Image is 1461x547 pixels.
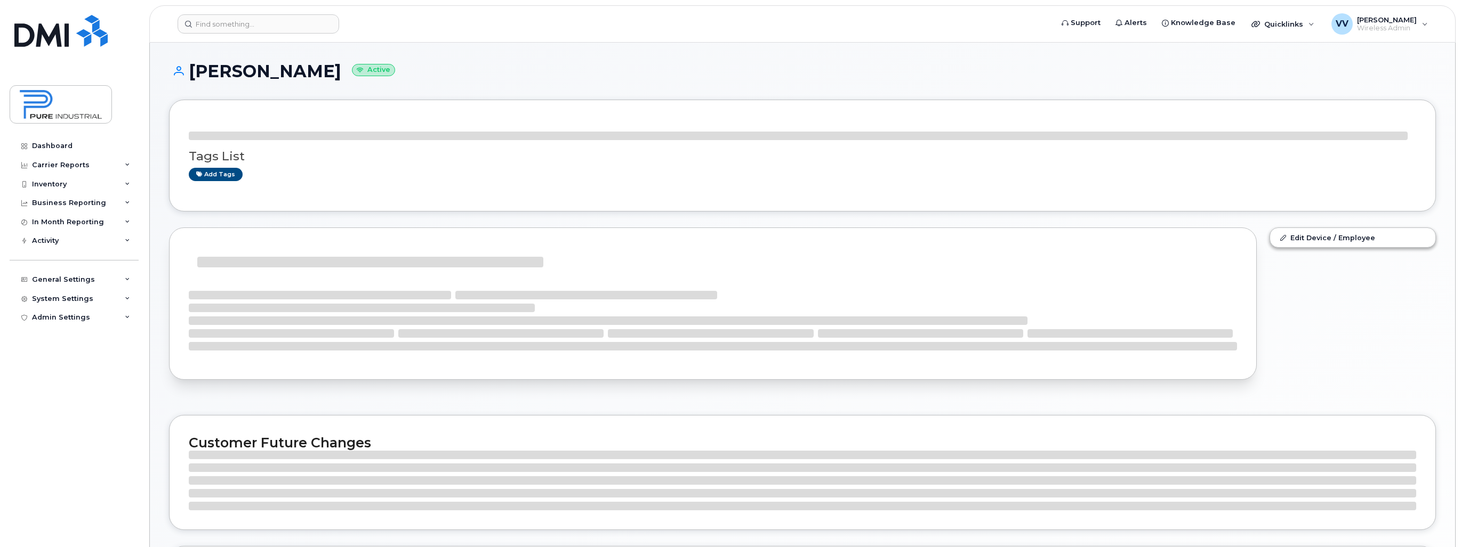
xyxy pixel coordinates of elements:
[352,64,395,76] small: Active
[189,168,243,181] a: Add tags
[169,62,1436,80] h1: [PERSON_NAME]
[1270,228,1435,247] a: Edit Device / Employee
[189,435,1416,451] h2: Customer Future Changes
[189,150,1416,163] h3: Tags List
